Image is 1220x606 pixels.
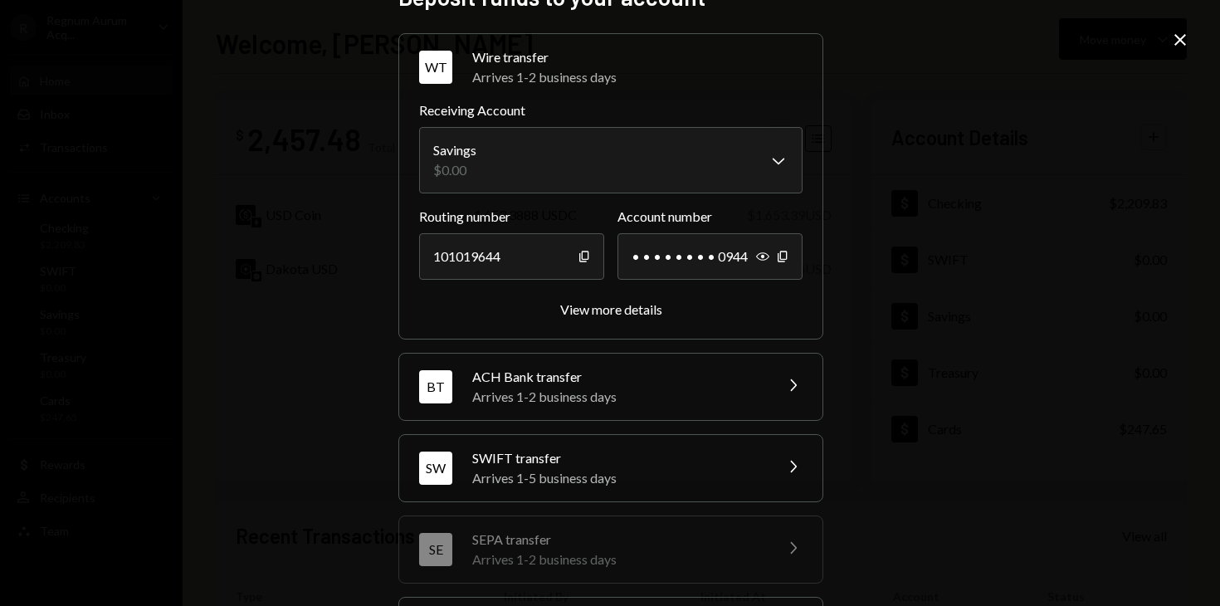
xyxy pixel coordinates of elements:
div: BT [419,370,452,403]
button: SWSWIFT transferArrives 1-5 business days [399,435,822,501]
div: ACH Bank transfer [472,367,763,387]
div: Arrives 1-5 business days [472,468,763,488]
div: SWIFT transfer [472,448,763,468]
button: SESEPA transferArrives 1-2 business days [399,516,822,583]
label: Receiving Account [419,100,803,120]
div: SE [419,533,452,566]
div: WTWire transferArrives 1-2 business days [419,100,803,319]
div: Arrives 1-2 business days [472,67,803,87]
button: Receiving Account [419,127,803,193]
div: Arrives 1-2 business days [472,387,763,407]
button: View more details [560,301,662,319]
button: BTACH Bank transferArrives 1-2 business days [399,354,822,420]
button: WTWire transferArrives 1-2 business days [399,34,822,100]
div: 101019644 [419,233,604,280]
div: • • • • • • • • 0944 [617,233,803,280]
div: Arrives 1-2 business days [472,550,763,569]
div: WT [419,51,452,84]
div: Wire transfer [472,47,803,67]
div: SEPA transfer [472,530,763,550]
div: View more details [560,301,662,317]
label: Account number [617,207,803,227]
div: SW [419,452,452,485]
label: Routing number [419,207,604,227]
